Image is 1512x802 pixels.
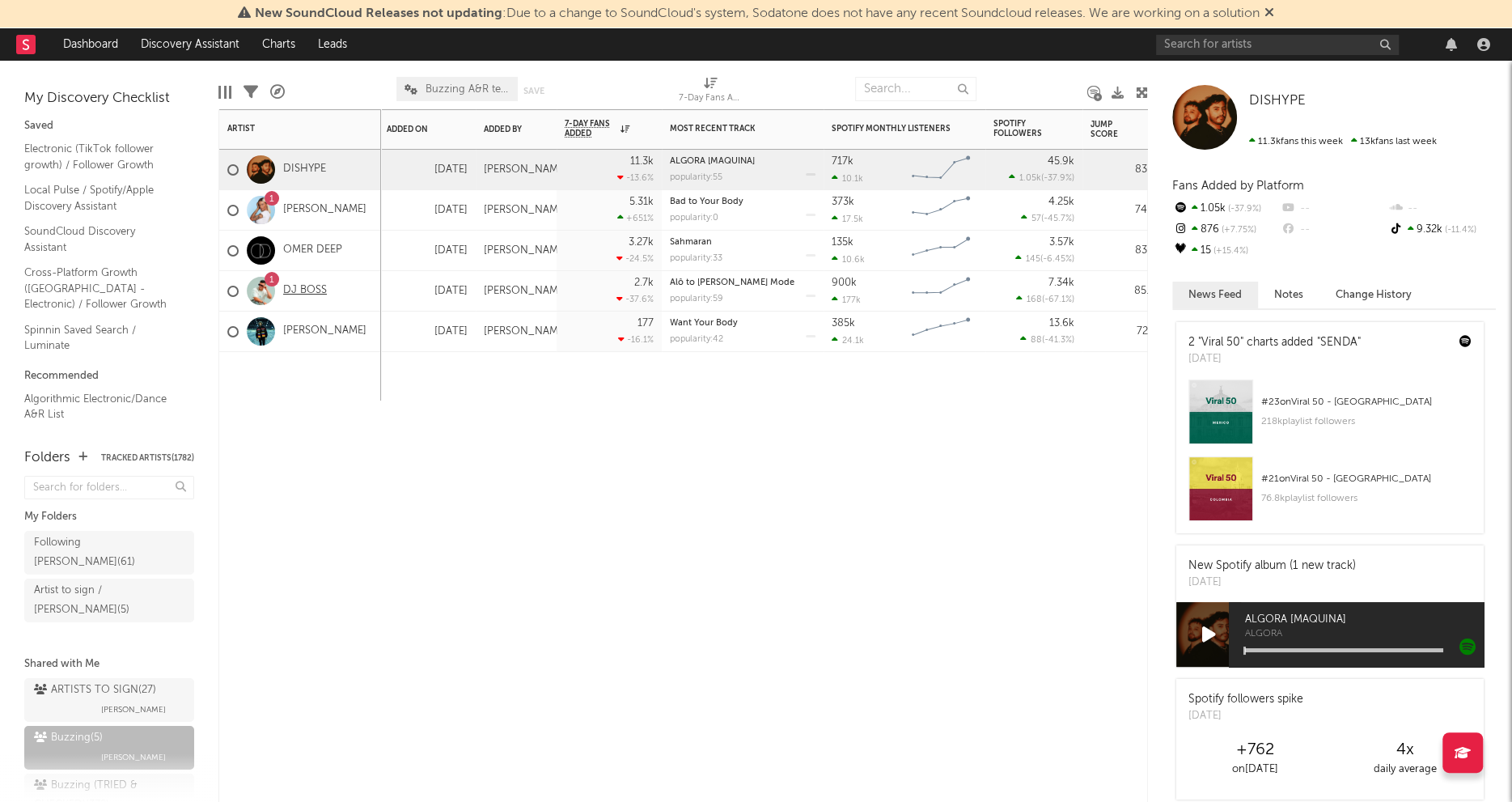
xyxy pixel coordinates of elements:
a: Want Your Body [670,319,738,328]
div: 373k [832,197,854,207]
div: New Spotify album (1 new track) [1188,558,1356,575]
button: News Feed [1172,282,1258,308]
div: Spotify Followers [993,119,1050,138]
span: -45.7 % [1044,214,1072,223]
a: Electronic (TikTok follower growth) / Follower Growth [24,140,178,173]
a: Charts [251,28,307,61]
div: popularity: 42 [670,335,723,344]
span: Dismiss [1264,7,1274,20]
a: Artist to sign / [PERSON_NAME](5) [24,579,194,622]
button: Save [523,87,544,95]
div: Added On [387,125,443,134]
div: 7-Day Fans Added (7-Day Fans Added) [679,89,743,108]
svg: Chart title [904,190,977,231]
span: 11.3k fans this week [1249,137,1343,146]
div: 135k [832,237,853,248]
div: 900k [832,278,857,288]
div: 85.4 [1091,282,1155,301]
div: 10.6k [832,254,865,265]
span: 7-Day Fans Added [565,119,616,138]
a: [PERSON_NAME] [283,203,366,217]
div: 72.1 [1091,322,1155,342]
a: Discovery Assistant [129,28,251,61]
div: +762 [1180,740,1330,760]
a: Following [PERSON_NAME](61) [24,531,194,575]
a: Bad to Your Body [670,197,743,206]
div: 10.1k [832,173,863,184]
a: Dashboard [52,28,129,61]
div: [DATE] [387,160,468,180]
a: Alô to [PERSON_NAME] Mode [670,278,794,287]
div: [DATE] [387,282,468,301]
span: [PERSON_NAME] [101,700,166,719]
div: 218k playlist followers [1261,412,1472,431]
a: ARTISTS TO SIGN(27)[PERSON_NAME] [24,678,194,722]
span: -37.9 % [1226,205,1261,214]
a: "SENDA" [1317,337,1361,348]
button: Tracked Artists(1782) [101,454,194,462]
div: Edit Columns [218,69,231,116]
div: 13.6k [1049,318,1074,329]
span: +15.4 % [1211,247,1248,256]
a: Buzzing(5)[PERSON_NAME] [24,726,194,770]
div: 4.25k [1048,197,1074,207]
a: DISHYPE [1249,93,1306,109]
div: 5.31k [629,197,654,207]
div: Added By [484,125,524,134]
svg: Chart title [904,271,977,312]
span: [PERSON_NAME] [101,748,166,767]
div: [PERSON_NAME] [484,325,567,338]
div: My Folders [24,507,194,527]
div: 24.1k [832,335,864,346]
div: 76.8k playlist followers [1261,489,1472,508]
div: Shared with Me [24,655,194,674]
span: Fans Added by Platform [1172,180,1304,192]
span: 1.05k [1019,174,1041,183]
div: daily average [1330,760,1480,779]
div: ( ) [1020,334,1074,345]
div: -- [1280,198,1387,219]
div: ARTISTS TO SIGN ( 27 ) [34,681,156,700]
span: -37.9 % [1044,174,1072,183]
span: ALGORA [MAQUINA] [1245,610,1484,630]
a: Cross-Platform Growth ([GEOGRAPHIC_DATA] - Electronic) / Follower Growth [24,264,178,313]
div: [PERSON_NAME] [484,163,567,176]
div: 45.9k [1048,156,1074,167]
span: -41.3 % [1044,336,1072,345]
div: [PERSON_NAME] [484,244,567,257]
svg: Chart title [904,150,977,190]
span: -11.4 % [1442,226,1476,235]
div: Spotify Monthly Listeners [832,124,953,134]
a: [PERSON_NAME] [283,325,366,338]
div: Sahmaran [670,238,815,247]
div: -- [1280,219,1387,240]
div: -24.5 % [616,253,654,264]
div: 74.5 [1091,201,1155,220]
div: 7-Day Fans Added (7-Day Fans Added) [679,69,743,116]
div: 2.7k [634,278,654,288]
a: DJ BOSS [283,284,327,298]
div: ( ) [1015,253,1074,264]
div: 17.5k [832,214,863,224]
span: ALGORA [1245,630,1484,639]
div: Bad to Your Body [670,197,815,206]
div: 4 x [1330,740,1480,760]
div: [DATE] [387,322,468,342]
input: Search for artists [1156,35,1399,55]
div: 3.57k [1049,237,1074,248]
div: 9.32k [1388,219,1496,240]
div: Filters [244,69,258,116]
div: 83.3 [1091,160,1155,180]
div: Alô to em Barretos - Rincon Mode [670,278,815,287]
a: Spinnin Saved Search / Luminate [24,321,178,354]
span: 168 [1027,295,1042,304]
div: [PERSON_NAME] [484,204,567,217]
span: New SoundCloud Releases not updating [255,7,502,20]
a: #21onViral 50 - [GEOGRAPHIC_DATA]76.8kplaylist followers [1176,456,1484,533]
div: My Discovery Checklist [24,89,194,108]
div: 15 [1172,240,1280,261]
span: 88 [1031,336,1042,345]
div: [DATE] [387,201,468,220]
input: Search... [855,77,976,101]
div: Artist [227,124,349,134]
